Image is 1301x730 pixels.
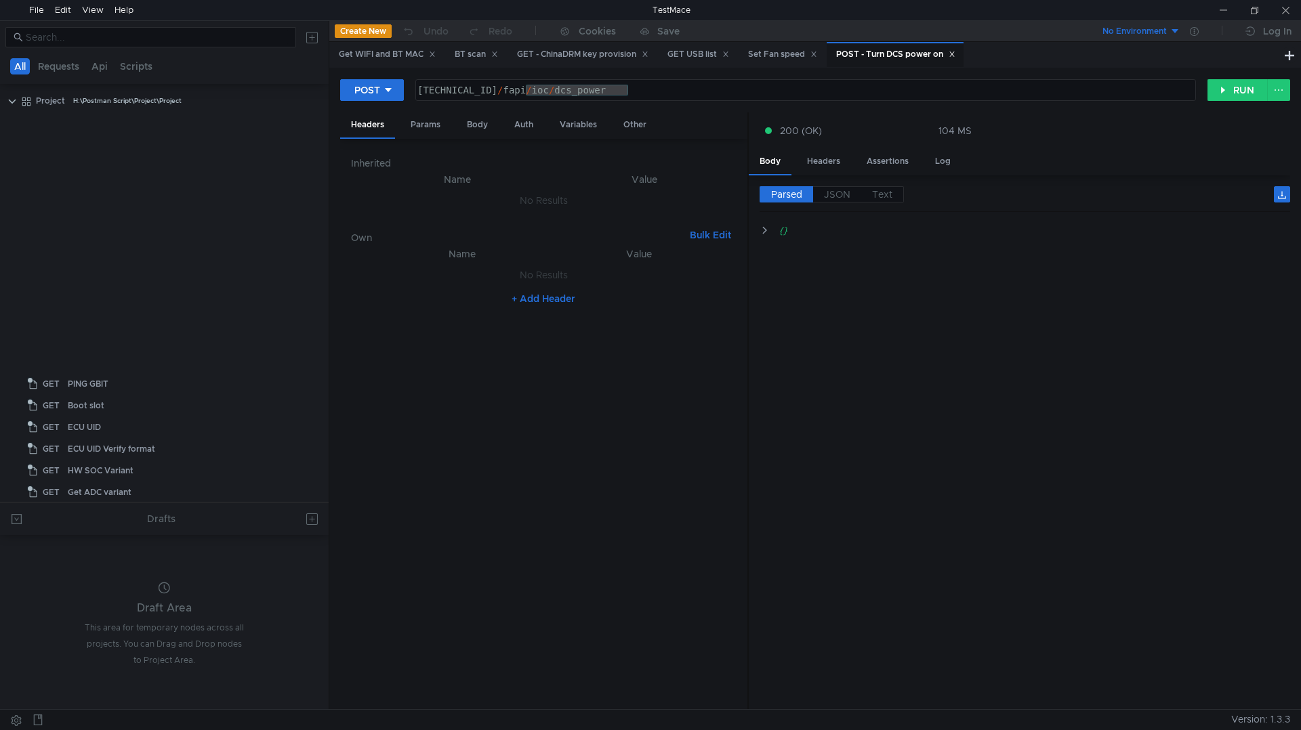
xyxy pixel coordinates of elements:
h6: Own [351,230,684,246]
div: Cookies [579,23,616,39]
div: Headers [340,112,395,139]
div: POST [354,83,380,98]
th: Name [373,246,552,262]
div: Body [456,112,499,137]
button: Undo [392,21,458,41]
nz-embed-empty: No Results [520,269,568,281]
div: Save [657,26,680,36]
span: 200 (OK) [780,123,822,138]
div: {} [779,223,1271,238]
th: Value [552,171,736,188]
span: GET [43,460,60,481]
div: Auth [503,112,544,137]
div: Other [613,112,657,137]
button: Bulk Edit [684,227,737,243]
div: H:\Postman Script\Project\Project [73,91,182,111]
h6: Inherited [351,155,737,171]
button: Redo [458,21,522,41]
button: Scripts [116,58,157,74]
span: Text [872,188,892,200]
span: GET [43,395,60,416]
div: Variables [549,112,608,137]
div: Assertions [856,149,920,174]
div: Body [749,149,791,175]
div: POST - Turn DCS power on [836,47,955,62]
span: GET [43,482,60,502]
div: Undo [424,23,449,39]
div: Get ADC variant [68,482,131,502]
button: RUN [1207,79,1268,101]
button: No Environment [1086,20,1180,42]
div: GET - ChinaDRM key provision [517,47,648,62]
div: Set Fan speed [748,47,817,62]
div: Log [924,149,962,174]
div: Project [36,91,65,111]
div: Params [400,112,451,137]
div: Redo [489,23,512,39]
button: Api [87,58,112,74]
button: POST [340,79,404,101]
div: ECU UID Verify format [68,439,155,459]
button: Create New [335,24,392,38]
span: GET [43,417,60,437]
div: BT scan [455,47,498,62]
input: Search... [26,30,288,45]
div: Boot slot [68,395,104,416]
span: Version: 1.3.3 [1231,710,1290,729]
nz-embed-empty: No Results [520,194,568,207]
button: All [10,58,30,74]
div: ECU UID [68,417,101,437]
div: 104 MS [938,125,972,137]
span: GET [43,374,60,394]
th: Name [362,171,553,188]
div: PING GBIT [68,374,108,394]
div: No Environment [1102,25,1167,38]
div: HW SOC Variant [68,460,133,481]
span: Parsed [771,188,802,200]
div: GET USB list [667,47,729,62]
button: Requests [34,58,83,74]
th: Value [552,246,726,262]
div: Get WIFI and BT MAC [339,47,436,62]
div: Headers [796,149,851,174]
div: Log In [1263,23,1292,39]
button: + Add Header [506,291,581,307]
div: Drafts [147,511,175,527]
span: JSON [824,188,850,200]
span: GET [43,439,60,459]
